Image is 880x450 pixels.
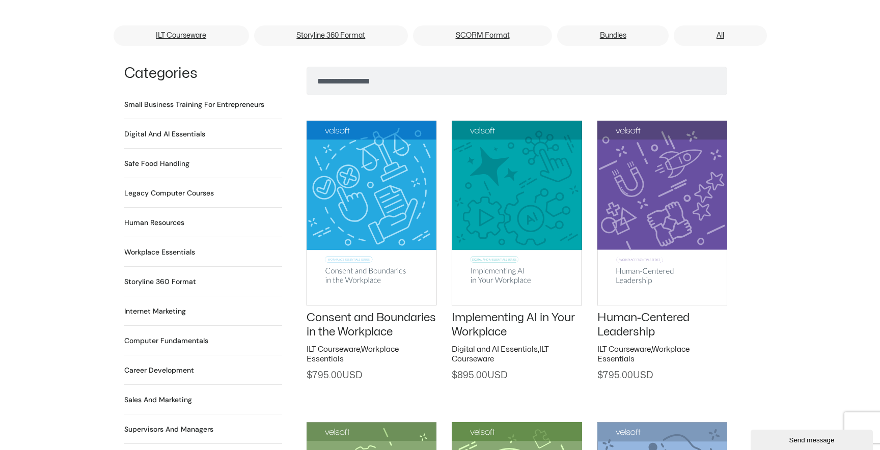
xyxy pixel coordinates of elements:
[124,276,196,287] a: Visit product category Storyline 360 Format
[124,158,189,169] h2: Safe Food Handling
[307,371,362,380] span: 795.00
[452,312,575,338] a: Implementing AI in Your Workplace
[124,276,196,287] h2: Storyline 360 Format
[452,345,582,364] h2: ,
[124,67,282,81] h1: Categories
[124,306,186,317] h2: Internet Marketing
[674,25,766,46] a: All
[557,25,669,46] a: Bundles
[597,345,727,364] h2: ,
[114,25,767,49] nav: Menu
[597,371,653,380] span: 795.00
[124,335,208,346] a: Visit product category Computer Fundamentals
[597,346,651,353] a: ILT Courseware
[124,188,214,199] a: Visit product category Legacy Computer Courses
[124,99,264,110] a: Visit product category Small Business Training for Entrepreneurs
[597,312,690,338] a: Human-Centered Leadership
[452,371,507,380] span: 895.00
[124,129,205,139] h2: Digital and AI Essentials
[124,217,184,228] a: Visit product category Human Resources
[124,99,264,110] h2: Small Business Training for Entrepreneurs
[114,25,249,46] a: ILT Courseware
[124,247,195,258] a: Visit product category Workplace Essentials
[124,158,189,169] a: Visit product category Safe Food Handling
[124,424,213,435] a: Visit product category Supervisors and Managers
[307,312,436,338] a: Consent and Boundaries in the Workplace
[452,346,538,353] a: Digital and AI Essentials
[124,247,195,258] h2: Workplace Essentials
[307,346,360,353] a: ILT Courseware
[124,335,208,346] h2: Computer Fundamentals
[124,365,194,376] h2: Career Development
[124,424,213,435] h2: Supervisors and Managers
[124,395,192,405] a: Visit product category Sales and Marketing
[452,371,457,380] span: $
[124,365,194,376] a: Visit product category Career Development
[307,345,436,364] h2: ,
[124,306,186,317] a: Visit product category Internet Marketing
[124,188,214,199] h2: Legacy Computer Courses
[254,25,408,46] a: Storyline 360 Format
[597,371,603,380] span: $
[307,371,312,380] span: $
[124,395,192,405] h2: Sales and Marketing
[124,217,184,228] h2: Human Resources
[124,129,205,139] a: Visit product category Digital and AI Essentials
[751,428,875,450] iframe: chat widget
[413,25,552,46] a: SCORM Format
